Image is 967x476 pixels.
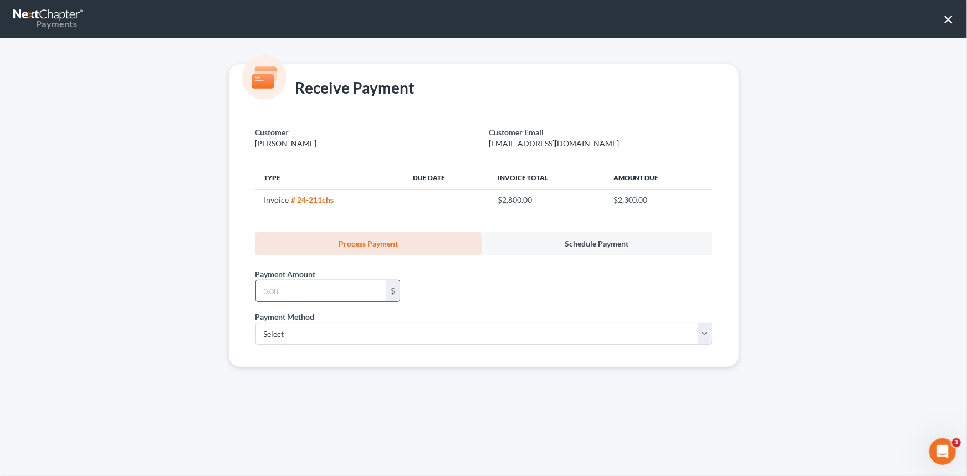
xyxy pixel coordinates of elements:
td: $2,300.00 [605,189,712,210]
th: Due Date [404,167,489,189]
input: 0.00 [256,280,386,301]
th: Type [255,167,404,189]
p: [PERSON_NAME] [255,138,478,149]
strong: # 24-211chs [291,195,334,204]
div: $ [386,280,400,301]
iframe: Intercom live chat [929,438,956,465]
div: Payments [13,18,77,30]
span: Invoice [264,195,289,204]
span: 3 [952,438,961,447]
img: icon-card-7b25198184e2a804efa62d31be166a52b8f3802235d01b8ac243be8adfaa5ebc.svg [242,55,286,100]
label: Customer [255,126,289,138]
span: Payment Method [255,312,315,321]
a: Process Payment [255,232,482,255]
a: Payments [13,6,84,32]
th: Amount Due [605,167,712,189]
a: Schedule Payment [482,232,712,255]
span: Payment Amount [255,269,316,279]
p: [EMAIL_ADDRESS][DOMAIN_NAME] [489,138,712,149]
div: Receive Payment [255,78,415,100]
button: × [943,10,954,28]
th: Invoice Total [489,167,605,189]
td: $2,800.00 [489,189,605,210]
label: Customer Email [489,126,544,138]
